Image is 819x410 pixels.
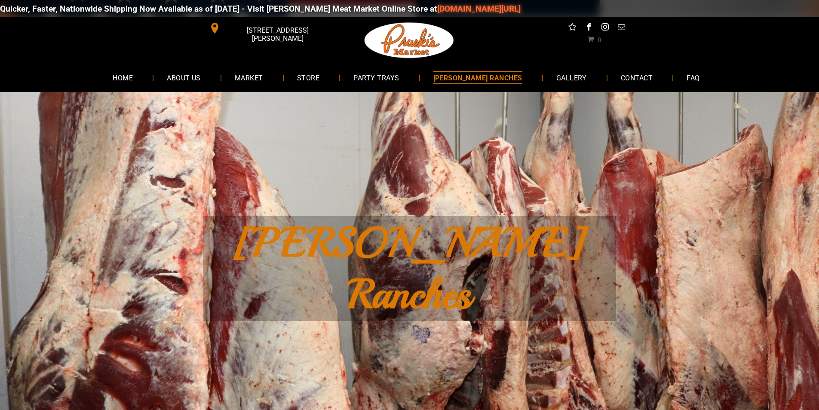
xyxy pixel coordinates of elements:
a: instagram [599,21,610,35]
a: MARKET [222,66,276,89]
div: Quicker, Faster, Nationwide Shipping Now Available as of [DATE] - Visit [PERSON_NAME] Meat Market... [12,4,532,14]
a: [DOMAIN_NAME][URL] [449,4,532,14]
img: Pruski-s+Market+HQ+Logo2-1920w.png [363,17,456,64]
a: [STREET_ADDRESS][PERSON_NAME] [203,21,335,35]
a: GALLERY [543,66,600,89]
a: email [616,21,627,35]
a: STORE [284,66,332,89]
span: [STREET_ADDRESS][PERSON_NAME] [222,22,333,47]
a: CONTACT [608,66,666,89]
a: facebook [583,21,594,35]
a: ABOUT US [154,66,214,89]
a: PARTY TRAYS [340,66,412,89]
a: HOME [100,66,146,89]
span: 0 [598,36,601,43]
a: [PERSON_NAME] RANCHES [420,66,535,89]
a: FAQ [674,66,712,89]
span: [PERSON_NAME] Ranches [233,217,586,320]
a: Social network [567,21,578,35]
